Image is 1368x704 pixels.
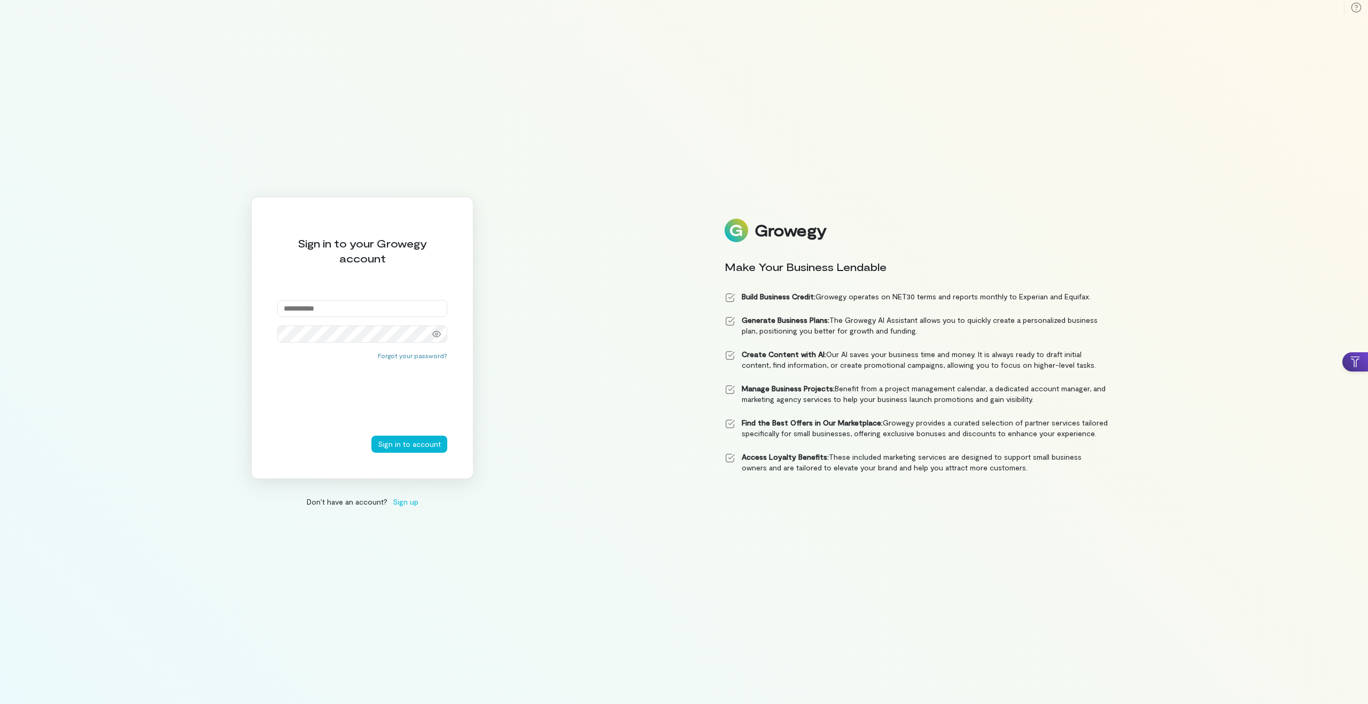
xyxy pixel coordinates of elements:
li: The Growegy AI Assistant allows you to quickly create a personalized business plan, positioning y... [725,315,1108,336]
div: Make Your Business Lendable [725,259,1108,274]
strong: Create Content with AI: [742,350,826,359]
strong: Manage Business Projects: [742,384,835,393]
strong: Find the Best Offers in Our Marketplace: [742,418,883,427]
li: Growegy operates on NET30 terms and reports monthly to Experian and Equifax. [725,291,1108,302]
li: Growegy provides a curated selection of partner services tailored specifically for small business... [725,417,1108,439]
img: Logo [725,219,748,242]
div: Growegy [755,221,826,239]
strong: Access Loyalty Benefits: [742,452,829,461]
div: Sign in to your Growegy account [277,236,447,266]
button: Forgot your password? [378,351,447,360]
button: Sign in to account [371,436,447,453]
li: These included marketing services are designed to support small business owners and are tailored ... [725,452,1108,473]
li: Our AI saves your business time and money. It is always ready to draft initial content, find info... [725,349,1108,370]
span: Sign up [393,496,418,507]
strong: Generate Business Plans: [742,315,829,324]
strong: Build Business Credit: [742,292,815,301]
li: Benefit from a project management calendar, a dedicated account manager, and marketing agency ser... [725,383,1108,405]
div: Don’t have an account? [251,496,473,507]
